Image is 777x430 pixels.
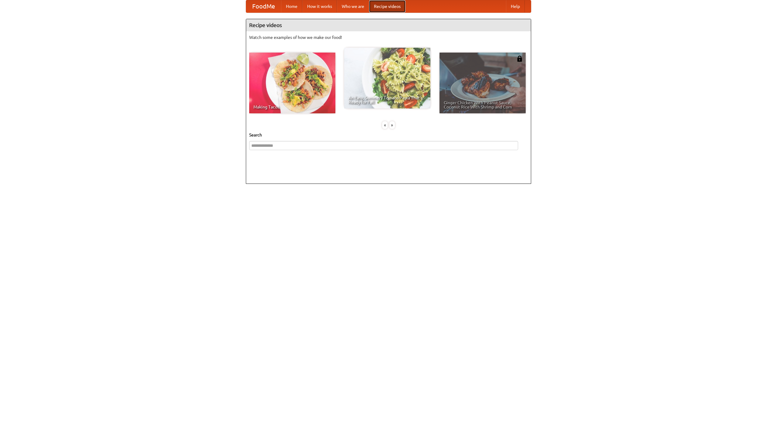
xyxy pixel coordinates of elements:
h5: Search [249,132,528,138]
a: Home [281,0,302,12]
a: Making Tacos [249,53,335,113]
a: FoodMe [246,0,281,12]
div: « [382,121,388,129]
img: 483408.png [517,56,523,62]
a: Help [506,0,525,12]
a: Who we are [337,0,369,12]
a: An Easy, Summery Tomato Pasta That's Ready for Fall [344,48,430,108]
span: Making Tacos [253,105,331,109]
p: Watch some examples of how we make our food! [249,34,528,40]
a: How it works [302,0,337,12]
div: » [389,121,395,129]
a: Recipe videos [369,0,405,12]
h4: Recipe videos [246,19,531,31]
span: An Easy, Summery Tomato Pasta That's Ready for Fall [348,96,426,104]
